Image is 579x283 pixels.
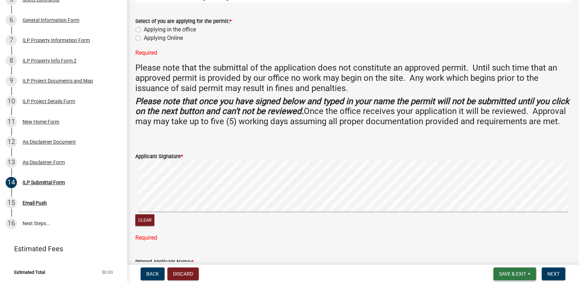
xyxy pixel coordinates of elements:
div: 8 [6,55,17,66]
div: 9 [6,75,17,86]
button: Clear [135,214,154,226]
div: ILP Property Info Form 2 [23,58,76,63]
div: ILP Project Documents and Map [23,78,93,83]
label: Printed Applicant Name: [135,260,193,265]
div: ILP Property Information Form [23,38,90,43]
span: Save & Exit [499,271,526,277]
div: 10 [6,96,17,107]
div: 7 [6,35,17,46]
div: 11 [6,116,17,127]
div: 14 [6,177,17,188]
div: 16 [6,218,17,229]
button: Discard [167,267,199,280]
div: ILP Project Details Form [23,99,75,104]
div: General Information Form [23,18,79,23]
label: Applying Online [144,34,183,42]
span: Next [547,271,560,277]
div: 15 [6,197,17,209]
div: ILP Submittal Form [23,180,65,185]
div: Required [135,49,571,57]
span: Estimated Total [14,270,45,275]
div: 12 [6,136,17,147]
button: Save & Exit [493,267,536,280]
button: Back [141,267,165,280]
label: Select of you are applying for the permit: [135,19,232,24]
div: New Home Form [23,119,59,124]
div: Email Push [23,200,47,205]
div: Ag Disclaimer Document [23,139,76,144]
button: Next [542,267,565,280]
strong: Please note that once you have signed below and typed in your name the permit will not be submitt... [135,96,569,116]
a: Estimated Fees [6,242,116,256]
label: Applying in the office [144,25,196,34]
h4: Once the office receives your application it will be reviewed. Approval may may take up to five (... [135,96,571,127]
span: $0.00 [102,270,113,275]
span: Back [146,271,159,277]
div: Ag Disclaimer Form [23,160,65,165]
div: 13 [6,157,17,168]
div: Required [135,234,571,242]
div: 6 [6,14,17,26]
h4: Please note that the submittal of the application does not constitute an approved permit. Until s... [135,63,571,93]
label: Applicant Signature [135,154,183,159]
